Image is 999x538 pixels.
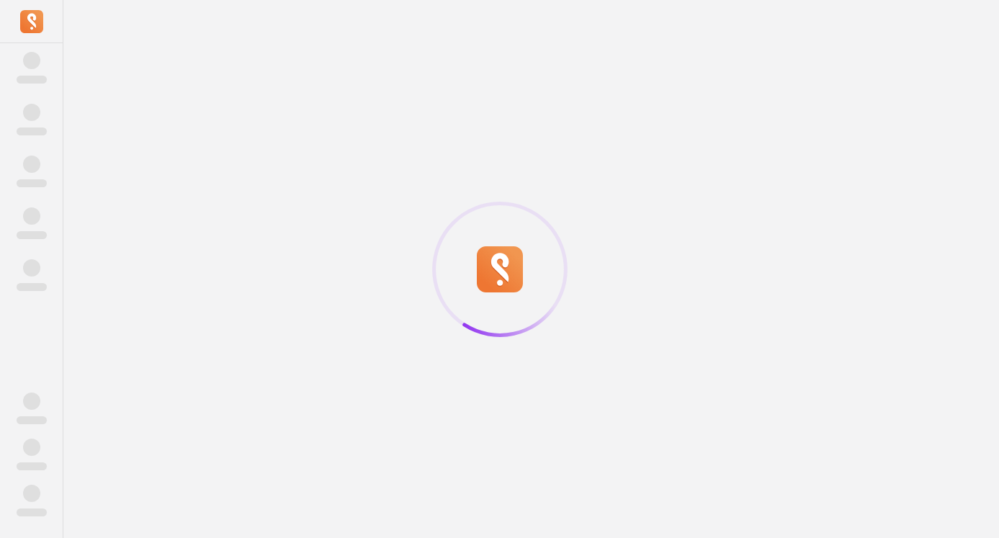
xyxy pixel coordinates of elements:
span: ‌ [23,393,40,410]
span: ‌ [23,485,40,502]
span: ‌ [23,156,40,173]
span: ‌ [23,207,40,225]
span: ‌ [17,76,47,84]
span: ‌ [17,231,47,239]
span: ‌ [17,508,47,516]
span: ‌ [23,52,40,69]
span: ‌ [17,462,47,470]
span: ‌ [23,439,40,456]
span: ‌ [23,259,40,277]
span: ‌ [17,283,47,291]
span: ‌ [23,104,40,121]
span: ‌ [17,127,47,135]
span: ‌ [17,416,47,424]
span: ‌ [17,179,47,187]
